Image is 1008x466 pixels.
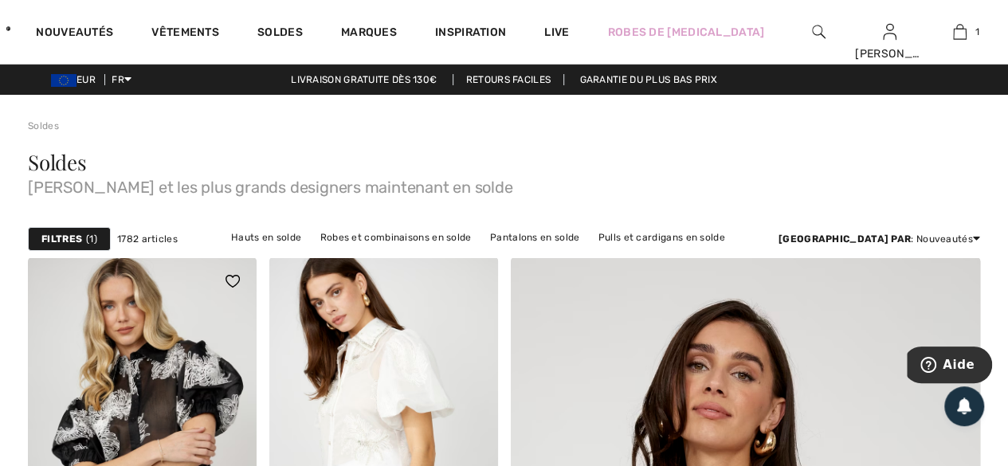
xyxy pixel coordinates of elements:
[28,173,980,195] span: [PERSON_NAME] et les plus grands designers maintenant en solde
[422,248,509,268] a: Jupes en solde
[953,22,967,41] img: Mon panier
[117,232,178,246] span: 1782 articles
[925,22,994,41] a: 1
[341,25,397,42] a: Marques
[223,227,309,248] a: Hauts en solde
[607,24,764,41] a: Robes de [MEDICAL_DATA]
[28,120,59,131] a: Soldes
[51,74,102,85] span: EUR
[779,232,980,246] div: : Nouveautés
[855,45,924,62] div: [PERSON_NAME]
[453,74,565,85] a: Retours faciles
[312,227,480,248] a: Robes et combinaisons en solde
[779,233,911,245] strong: [GEOGRAPHIC_DATA] par
[36,25,113,42] a: Nouveautés
[975,25,979,39] span: 1
[883,22,896,41] img: Mes infos
[544,24,569,41] a: Live
[151,25,219,42] a: Vêtements
[907,347,992,386] iframe: Ouvre un widget dans lequel vous pouvez trouver plus d’informations
[51,74,76,87] img: Euro
[567,74,730,85] a: Garantie du plus bas prix
[6,13,10,45] img: 1ère Avenue
[41,232,82,246] strong: Filtres
[512,248,676,268] a: Vêtements d'extérieur en solde
[226,275,240,288] img: heart_black_full.svg
[435,25,506,42] span: Inspiration
[278,74,449,85] a: Livraison gratuite dès 130€
[112,74,131,85] span: FR
[590,227,733,248] a: Pulls et cardigans en solde
[257,25,303,42] a: Soldes
[28,148,87,176] span: Soldes
[280,248,420,268] a: Vestes et blazers en solde
[482,227,587,248] a: Pantalons en solde
[883,24,896,39] a: Se connecter
[812,22,826,41] img: recherche
[86,232,97,246] span: 1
